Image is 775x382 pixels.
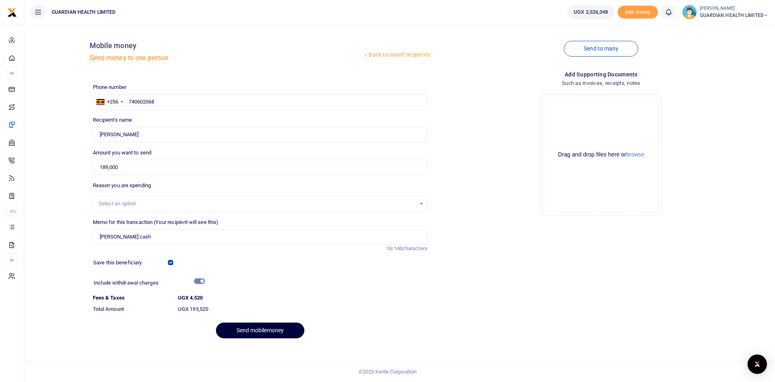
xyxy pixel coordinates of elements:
[93,127,427,142] input: Loading name...
[568,5,614,19] a: UGX 2,526,348
[700,12,769,19] span: GUARDIAN HEALTH LIMITED
[618,6,658,19] li: Toup your wallet
[93,182,151,190] label: Reason you are spending
[6,253,17,267] li: M
[618,6,658,19] span: Add money
[402,245,427,251] span: characters
[93,218,219,226] label: Memo for this transaction (Your recipient will see this)
[362,48,431,62] a: Back to saved recipients
[626,152,644,157] button: browse
[48,8,119,16] span: GUARDIAN HEALTH LIMITED
[6,67,17,80] li: M
[216,323,304,338] button: Send mobilemoney
[7,8,17,17] img: logo-small
[682,5,697,19] img: profile-user
[90,41,363,50] h4: Mobile money
[700,5,769,12] small: [PERSON_NAME]
[434,70,769,79] h4: Add supporting Documents
[93,94,427,110] input: Enter phone number
[564,41,638,57] a: Send to many
[540,94,662,215] div: File Uploader
[93,160,427,175] input: UGX
[618,8,658,15] a: Add money
[748,355,767,374] div: Open Intercom Messenger
[90,294,175,302] dt: Fees & Taxes
[178,294,203,302] label: UGX 4,520
[7,9,17,15] a: logo-small logo-large logo-large
[434,79,769,88] h4: Such as invoices, receipts, notes
[682,5,769,19] a: profile-user [PERSON_NAME] GUARDIAN HEALTH LIMITED
[93,116,132,124] label: Recipient's name
[107,98,118,106] div: +256
[544,151,658,158] div: Drag and drop files here or
[574,8,608,16] span: UGX 2,526,348
[6,205,17,218] li: Ac
[90,54,363,62] h5: Send money to one person
[99,200,416,208] div: Select an option
[564,5,617,19] li: Wallet ballance
[94,280,201,286] h6: Include withdrawal charges
[93,149,151,157] label: Amount you want to send
[178,306,427,312] h6: UGX 193,520
[93,95,126,109] div: Uganda: +256
[93,306,172,312] h6: Total Amount
[93,259,142,267] label: Save this beneficiary
[386,245,402,251] span: 18/140
[93,229,427,245] input: Enter extra information
[93,83,126,91] label: Phone number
